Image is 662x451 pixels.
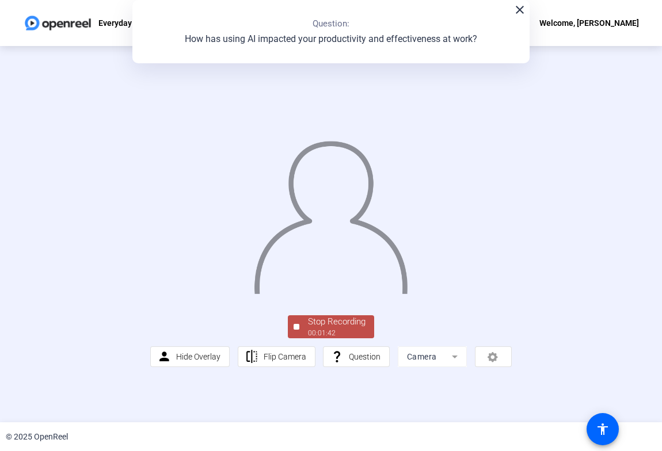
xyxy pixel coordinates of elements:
[308,315,366,328] div: Stop Recording
[264,352,306,361] span: Flip Camera
[23,12,93,35] img: OpenReel logo
[150,346,230,367] button: Hide Overlay
[185,32,477,46] p: How has using AI impacted your productivity and effectiveness at work?
[253,132,409,294] img: overlay
[349,352,381,361] span: Question
[238,346,315,367] button: Flip Camera
[6,431,68,443] div: © 2025 OpenReel
[288,315,374,339] button: Stop Recording00:01:42
[539,16,639,30] div: Welcome, [PERSON_NAME]
[513,3,527,17] mat-icon: close
[596,422,610,436] mat-icon: accessibility
[157,350,172,364] mat-icon: person
[98,16,164,30] p: Everyday AI Video
[313,17,349,30] p: Question:
[323,346,390,367] button: Question
[176,352,220,361] span: Hide Overlay
[330,350,344,364] mat-icon: question_mark
[245,350,259,364] mat-icon: flip
[308,328,366,338] div: 00:01:42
